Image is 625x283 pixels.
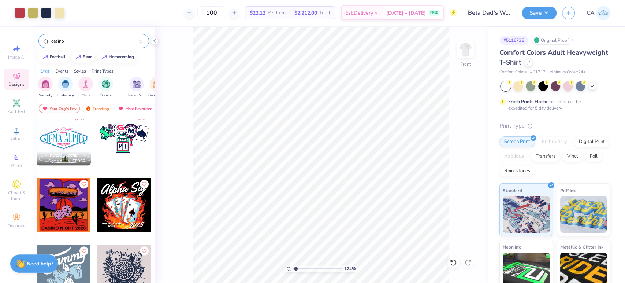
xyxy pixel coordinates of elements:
img: Front [458,43,473,57]
span: 9 [143,116,145,120]
button: homecoming [97,52,137,63]
a: CA [587,6,610,20]
span: $22.12 [250,9,265,17]
img: trend_line.gif [101,55,107,59]
img: trend_line.gif [42,55,48,59]
div: Transfers [531,151,560,162]
div: Foil [585,151,602,162]
div: filter for Club [78,77,93,98]
div: # 511673E [499,36,528,45]
img: Game Day Image [153,80,161,88]
div: Vinyl [562,151,583,162]
span: Greek [11,163,22,169]
div: Applique [499,151,529,162]
img: Parent's Weekend Image [133,80,141,88]
span: Image AI [8,54,25,60]
span: Designs [8,81,25,87]
button: filter button [148,77,165,98]
button: bear [71,52,95,63]
span: Parent's Weekend [128,93,145,98]
button: filter button [38,77,53,98]
img: trending.gif [85,106,91,111]
span: Comfort Colors [499,69,527,76]
img: Fraternity Image [62,80,70,88]
span: Add Text [8,109,25,114]
span: Est. Delivery [345,9,373,17]
button: football [38,52,69,63]
span: Sorority [39,93,52,98]
div: filter for Game Day [148,77,165,98]
img: trend_line.gif [75,55,81,59]
strong: Need help? [27,260,53,267]
span: Game Day [148,93,165,98]
div: Embroidery [537,136,572,147]
div: Your Org's Fav [39,104,80,113]
span: # C1717 [530,69,546,76]
img: Sports Image [102,80,110,88]
div: Orgs [40,68,50,74]
span: [PERSON_NAME] [48,153,79,158]
div: Most Favorited [115,104,156,113]
button: Like [79,246,88,255]
strong: Fresh Prints Flash: [508,99,547,104]
div: Events [55,68,68,74]
button: filter button [57,77,74,98]
img: most_fav.gif [118,106,124,111]
span: Neon Ink [503,243,521,251]
button: filter button [78,77,93,98]
button: filter button [128,77,145,98]
button: filter button [98,77,113,98]
span: FREE [430,10,438,15]
span: Sports [100,93,112,98]
input: Untitled Design [462,5,516,20]
img: most_fav.gif [42,106,48,111]
img: Club Image [82,80,90,88]
button: Like [140,246,149,255]
div: Rhinestones [499,166,535,177]
button: Save [522,7,557,19]
span: Clipart & logos [4,190,29,202]
span: Club [82,93,90,98]
span: Standard [503,187,522,194]
div: bear [83,55,92,59]
span: Metallic & Glitter Ink [560,243,603,251]
span: Sigma Alpha, [GEOGRAPHIC_DATA][US_STATE] at [GEOGRAPHIC_DATA] [48,158,88,164]
div: Print Types [92,68,114,74]
div: filter for Fraternity [57,77,74,98]
img: Puff Ink [560,196,607,233]
div: Original Proof [532,36,573,45]
span: Per Item [268,9,286,17]
span: Fraternity [57,93,74,98]
input: Try "Alpha" [51,37,139,45]
img: Chollene Anne Aranda [596,6,610,20]
img: Sorority Image [41,80,50,88]
div: Screen Print [499,136,535,147]
span: Upload [9,136,24,141]
div: Print Type [499,122,610,130]
span: Comfort Colors Adult Heavyweight T-Shirt [499,48,608,67]
span: Puff Ink [560,187,576,194]
span: 124 % [344,265,356,272]
div: Front [460,61,471,67]
div: filter for Parent's Weekend [128,77,145,98]
span: CA [587,9,594,17]
div: football [50,55,66,59]
input: – – [197,6,226,19]
span: Minimum Order: 24 + [549,69,586,76]
span: 15 [80,116,85,120]
button: Like [140,180,149,188]
div: filter for Sports [98,77,113,98]
span: $2,212.00 [294,9,317,17]
span: Decorate [8,223,25,229]
button: Like [79,180,88,188]
img: Standard [503,196,550,233]
div: This color can be expedited for 5 day delivery. [508,98,598,111]
div: homecoming [109,55,134,59]
div: filter for Sorority [38,77,53,98]
span: [DATE] - [DATE] [386,9,426,17]
span: Total [319,9,330,17]
div: Digital Print [574,136,610,147]
div: Trending [82,104,112,113]
div: Styles [74,68,86,74]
